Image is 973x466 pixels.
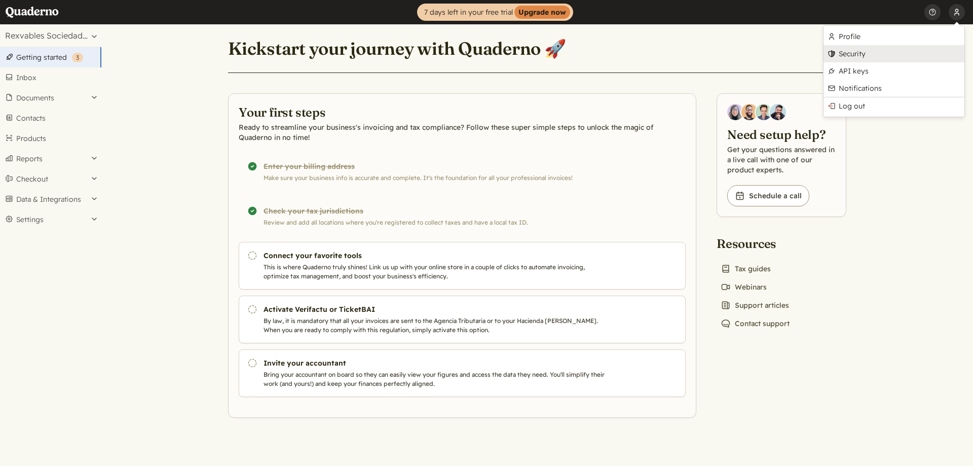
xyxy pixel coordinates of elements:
[76,54,79,61] span: 3
[239,104,686,120] h2: Your first steps
[239,242,686,290] a: Connect your favorite tools This is where Quaderno truly shines! Link us up with your online stor...
[417,4,573,21] a: 7 days left in your free trialUpgrade now
[756,104,772,120] img: Ivo Oltmans, Business Developer at Quaderno
[239,122,686,142] p: Ready to streamline your business's invoicing and tax compliance? Follow these super simple steps...
[824,80,964,97] a: Notifications
[264,316,609,335] p: By law, it is mandatory that all your invoices are sent to the Agencia Tributaria or to your Haci...
[741,104,758,120] img: Jairo Fumero, Account Executive at Quaderno
[727,185,809,206] a: Schedule a call
[824,45,964,62] a: Security
[727,104,743,120] img: Diana Carrasco, Account Executive at Quaderno
[514,6,570,19] strong: Upgrade now
[717,298,793,312] a: Support articles
[264,370,609,388] p: Bring your accountant on board so they can easily view your figures and access the data they need...
[264,250,609,261] h3: Connect your favorite tools
[727,145,836,175] p: Get your questions answered in a live call with one of our product experts.
[824,28,964,45] a: Profile
[239,296,686,343] a: Activate Verifactu or TicketBAI By law, it is mandatory that all your invoices are sent to the Ag...
[824,97,964,115] a: Log out
[717,316,794,331] a: Contact support
[239,349,686,397] a: Invite your accountant Bring your accountant on board so they can easily view your figures and ac...
[717,280,771,294] a: Webinars
[727,126,836,142] h2: Need setup help?
[228,38,566,60] h1: Kickstart your journey with Quaderno 🚀
[717,262,775,276] a: Tax guides
[717,235,794,252] h2: Resources
[264,304,609,314] h3: Activate Verifactu or TicketBAI
[264,358,609,368] h3: Invite your accountant
[264,263,609,281] p: This is where Quaderno truly shines! Link us up with your online store in a couple of clicks to a...
[824,62,964,80] a: API keys
[770,104,786,120] img: Javier Rubio, DevRel at Quaderno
